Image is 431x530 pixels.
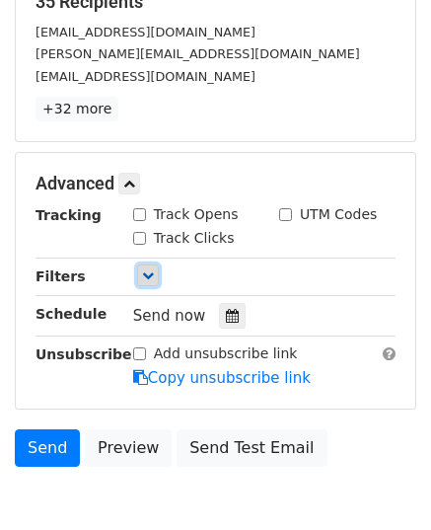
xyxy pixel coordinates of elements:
[36,207,102,223] strong: Tracking
[177,429,326,467] a: Send Test Email
[154,204,239,225] label: Track Opens
[154,343,298,364] label: Add unsubscribe link
[332,435,431,530] iframe: Chat Widget
[133,369,311,387] a: Copy unsubscribe link
[15,429,80,467] a: Send
[36,306,107,322] strong: Schedule
[36,97,118,121] a: +32 more
[36,69,255,84] small: [EMAIL_ADDRESS][DOMAIN_NAME]
[154,228,235,249] label: Track Clicks
[36,46,360,61] small: [PERSON_NAME][EMAIL_ADDRESS][DOMAIN_NAME]
[36,25,255,39] small: [EMAIL_ADDRESS][DOMAIN_NAME]
[85,429,172,467] a: Preview
[133,307,206,325] span: Send now
[300,204,377,225] label: UTM Codes
[36,346,132,362] strong: Unsubscribe
[36,268,86,284] strong: Filters
[332,435,431,530] div: Widget de chat
[36,173,395,194] h5: Advanced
